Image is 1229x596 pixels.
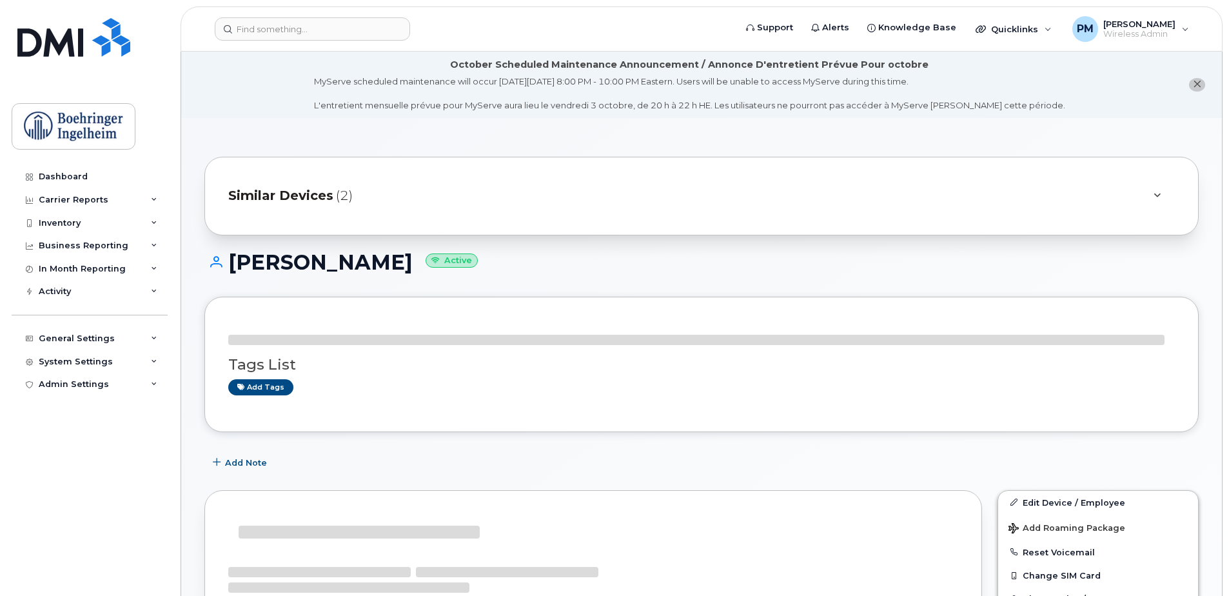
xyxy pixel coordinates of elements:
[314,75,1065,112] div: MyServe scheduled maintenance will occur [DATE][DATE] 8:00 PM - 10:00 PM Eastern. Users will be u...
[228,186,333,205] span: Similar Devices
[1189,78,1205,92] button: close notification
[204,452,278,475] button: Add Note
[450,58,929,72] div: October Scheduled Maintenance Announcement / Annonce D'entretient Prévue Pour octobre
[225,457,267,469] span: Add Note
[336,186,353,205] span: (2)
[998,491,1198,514] a: Edit Device / Employee
[228,379,293,395] a: Add tags
[204,251,1199,273] h1: [PERSON_NAME]
[1008,523,1125,535] span: Add Roaming Package
[998,541,1198,564] button: Reset Voicemail
[998,514,1198,541] button: Add Roaming Package
[426,253,478,268] small: Active
[998,564,1198,587] button: Change SIM Card
[228,357,1175,373] h3: Tags List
